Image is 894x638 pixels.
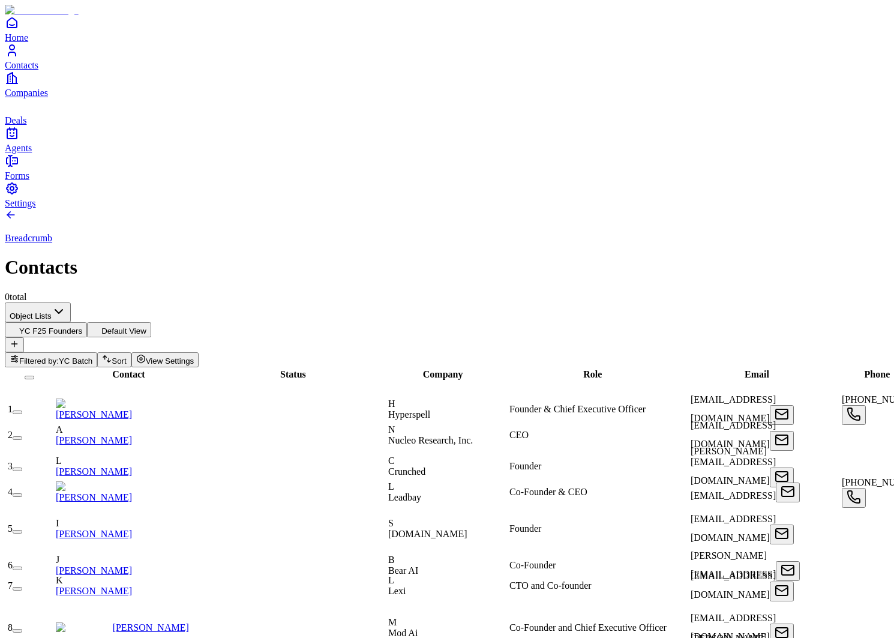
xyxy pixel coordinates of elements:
div: N [388,424,507,435]
button: Open [770,582,794,601]
div: A [56,424,205,435]
a: Agents [5,126,889,153]
div: 0 total [5,292,889,302]
span: [EMAIL_ADDRESS][DOMAIN_NAME] [691,571,776,600]
span: [EMAIL_ADDRESS][DOMAIN_NAME] [691,420,776,449]
div: BBear AI [388,555,507,576]
span: [EMAIL_ADDRESS][DOMAIN_NAME] [691,514,776,543]
p: Breadcrumb [5,233,889,244]
div: L [388,575,507,586]
h1: Contacts [5,256,889,278]
span: [DOMAIN_NAME] [388,529,467,539]
div: LLexi [388,575,507,597]
span: 4 [8,487,13,497]
span: Mod Ai [388,628,418,638]
div: HHyperspell [388,399,507,420]
span: Founder [509,461,541,471]
span: Deals [5,115,26,125]
span: Co-Founder [509,560,556,570]
span: 6 [8,560,13,570]
button: Open [770,525,794,544]
span: CTO and Co-founder [509,580,592,591]
span: Bear AI [388,565,418,576]
button: Open [770,468,794,487]
span: Company [423,369,463,379]
span: Founder & Chief Executive Officer [509,404,646,414]
a: [PERSON_NAME] [113,622,189,633]
span: [EMAIL_ADDRESS] [691,490,776,501]
span: Home [5,32,28,43]
img: Item Brain Logo [5,5,79,16]
a: [PERSON_NAME] [56,586,132,596]
div: B [388,555,507,565]
span: Agents [5,143,32,153]
span: Contact [112,369,145,379]
div: CCrunched [388,456,507,477]
span: CEO [509,430,529,440]
div: C [388,456,507,466]
button: Open [776,483,800,502]
a: Companies [5,71,889,98]
a: Home [5,16,889,43]
button: YC F25 Founders [5,322,87,337]
span: [PERSON_NAME][EMAIL_ADDRESS] [691,550,776,579]
button: Open [842,405,866,425]
span: [EMAIL_ADDRESS][DOMAIN_NAME] [691,394,776,423]
div: NNucleo Research, Inc. [388,424,507,446]
a: [PERSON_NAME] [56,409,132,420]
span: Role [583,369,602,379]
span: Sort [112,357,126,366]
a: deals [5,98,889,125]
span: Founder [509,523,541,534]
div: H [388,399,507,409]
img: Ludovic Granger [56,481,131,492]
span: Phone [865,369,890,379]
span: 7 [8,580,13,591]
span: Co-Founder and Chief Executive Officer [509,622,667,633]
span: YC Batch [59,357,92,366]
div: J [56,555,205,565]
span: Email [745,369,769,379]
div: L [56,456,205,466]
a: [PERSON_NAME] [56,565,132,576]
a: Settings [5,181,889,208]
button: View Settings [131,352,199,367]
button: Sort [97,352,131,367]
a: [PERSON_NAME] [56,492,132,502]
button: Open [770,405,794,425]
a: [PERSON_NAME] [56,529,132,539]
span: Status [280,369,306,379]
a: [PERSON_NAME] [56,435,132,445]
span: Leadbay [388,492,421,502]
span: Contacts [5,60,38,70]
button: Default View [87,322,151,337]
span: Forms [5,170,29,181]
a: Forms [5,154,889,181]
div: L [388,481,507,492]
span: 1 [8,404,13,414]
span: Co-Founder & CEO [509,487,587,497]
span: Nucleo Research, Inc. [388,435,473,445]
span: Companies [5,88,48,98]
button: Filtered by:YC Batch [5,352,97,367]
span: 2 [8,430,13,440]
div: M [388,617,507,628]
span: Settings [5,198,36,208]
span: 5 [8,523,13,534]
button: Open [770,431,794,451]
span: Hyperspell [388,409,430,420]
div: I [56,518,205,529]
a: [PERSON_NAME] [56,466,132,477]
span: 3 [8,461,13,471]
div: S [388,518,507,529]
span: Filtered by: [19,357,59,366]
button: Open [842,488,866,508]
span: Crunched [388,466,425,477]
span: [PERSON_NAME][EMAIL_ADDRESS][DOMAIN_NAME] [691,446,776,486]
img: Conor Brennan-Burke [56,399,151,409]
a: Breadcrumb [5,212,889,244]
span: Lexi [388,586,406,596]
div: K [56,575,205,586]
span: 8 [8,622,13,633]
img: Evan Meyer [56,622,113,633]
